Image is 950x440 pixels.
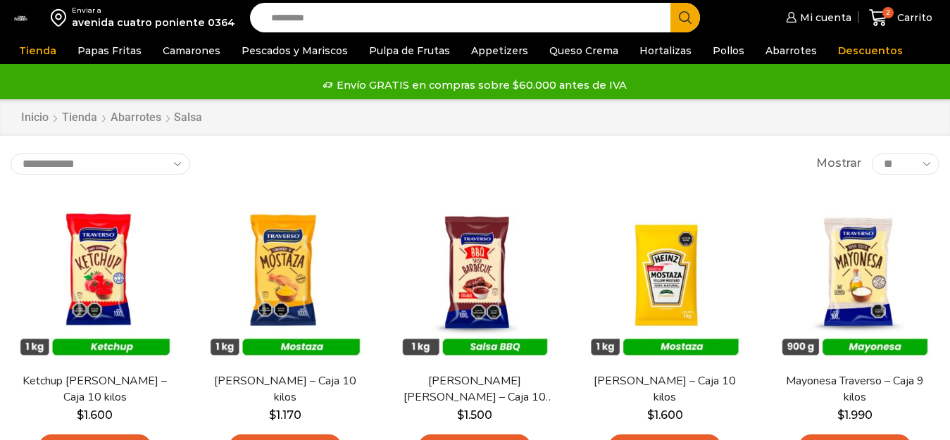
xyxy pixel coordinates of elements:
[796,11,851,25] span: Mi cuenta
[647,408,683,422] bdi: 1.600
[77,408,84,422] span: $
[362,37,457,64] a: Pulpa de Frutas
[235,37,355,64] a: Pescados y Mariscos
[882,7,894,18] span: 2
[174,111,202,124] h1: Salsa
[782,4,851,32] a: Mi cuenta
[72,15,235,30] div: avenida cuatro poniente 0364
[758,37,824,64] a: Abarrotes
[837,408,844,422] span: $
[837,408,873,422] bdi: 1.990
[589,373,741,406] a: [PERSON_NAME] – Caja 10 kilos
[632,37,699,64] a: Hortalizas
[20,110,49,126] a: Inicio
[542,37,625,64] a: Queso Crema
[209,373,361,406] a: [PERSON_NAME] – Caja 10 kilos
[647,408,654,422] span: $
[11,153,190,175] select: Pedido de la tienda
[269,408,301,422] bdi: 1.170
[70,37,149,64] a: Papas Fritas
[72,6,235,15] div: Enviar a
[156,37,227,64] a: Camarones
[816,156,861,172] span: Mostrar
[457,408,492,422] bdi: 1.500
[61,110,98,126] a: Tienda
[110,110,162,126] a: Abarrotes
[20,110,202,126] nav: Breadcrumb
[399,373,551,406] a: [PERSON_NAME] [PERSON_NAME] – Caja 10 kilos
[19,373,171,406] a: Ketchup [PERSON_NAME] – Caja 10 kilos
[51,6,72,30] img: address-field-icon.svg
[77,408,113,422] bdi: 1.600
[457,408,464,422] span: $
[269,408,276,422] span: $
[464,37,535,64] a: Appetizers
[865,1,936,34] a: 2 Carrito
[12,37,63,64] a: Tienda
[670,3,700,32] button: Search button
[831,37,910,64] a: Descuentos
[894,11,932,25] span: Carrito
[779,373,931,406] a: Mayonesa Traverso – Caja 9 kilos
[706,37,751,64] a: Pollos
